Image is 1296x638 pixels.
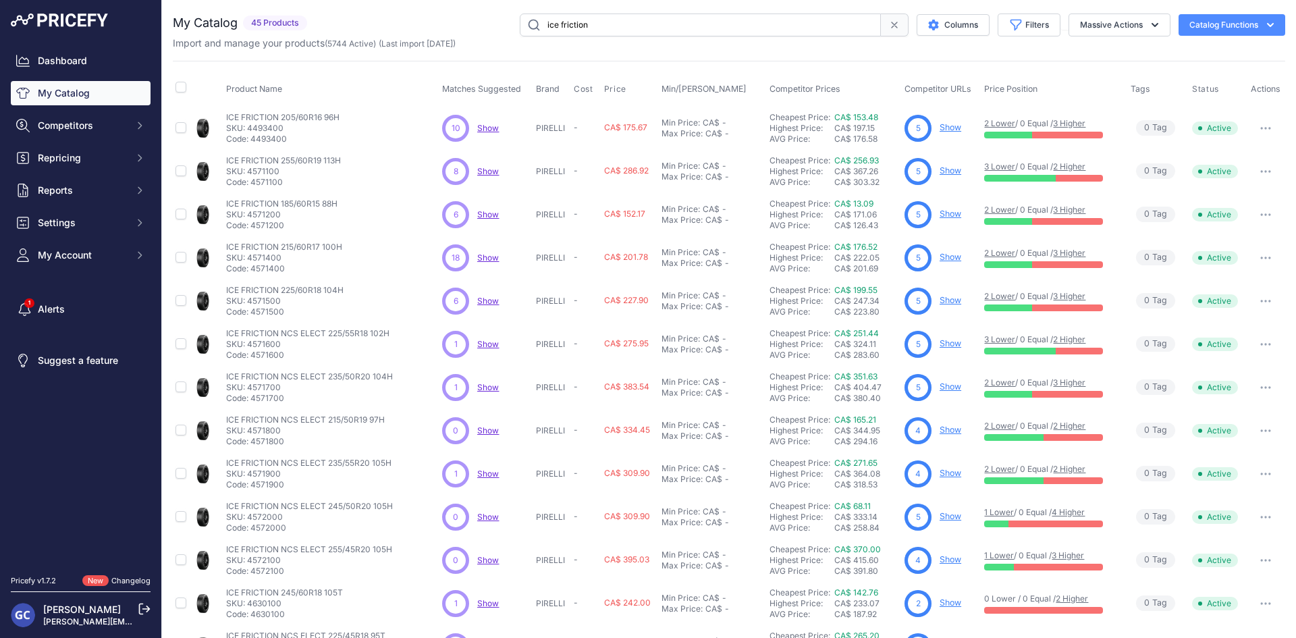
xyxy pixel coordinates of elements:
[661,247,700,258] div: Min Price:
[226,252,342,263] p: SKU: 4571400
[1179,14,1285,36] button: Catalog Functions
[226,198,337,209] p: ICE FRICTION 185/60R15 88H
[984,464,1015,474] a: 2 Lower
[1136,423,1175,438] span: Tag
[984,118,1015,128] a: 2 Lower
[536,382,568,393] p: PIRELLI
[769,501,830,511] a: Cheapest Price:
[769,134,834,144] div: AVG Price:
[703,290,720,301] div: CA$
[442,84,521,94] span: Matches Suggested
[769,587,830,597] a: Cheapest Price:
[705,301,722,312] div: CA$
[703,161,720,171] div: CA$
[1052,550,1084,560] a: 3 Higher
[1053,421,1085,431] a: 2 Higher
[834,382,882,392] span: CA$ 404.47
[226,296,344,307] p: SKU: 4571500
[574,381,578,392] span: -
[769,415,830,425] a: Cheapest Price:
[940,468,961,478] a: Show
[1136,336,1175,352] span: Tag
[769,209,834,220] div: Highest Price:
[1136,250,1175,265] span: Tag
[1056,593,1088,604] a: 2 Higher
[477,469,499,479] a: Show
[661,117,700,128] div: Min Price:
[1144,338,1150,350] span: 0
[720,204,726,215] div: -
[477,252,499,263] span: Show
[769,393,834,404] div: AVG Price:
[984,248,1015,258] a: 2 Lower
[536,166,568,177] p: PIRELLI
[604,338,649,348] span: CA$ 275.95
[705,344,722,355] div: CA$
[940,597,961,608] a: Show
[834,296,880,306] span: CA$ 247.34
[452,122,460,134] span: 10
[984,291,1015,301] a: 2 Lower
[661,258,703,269] div: Max Price:
[477,339,499,349] a: Show
[477,123,499,133] a: Show
[226,166,341,177] p: SKU: 4571100
[984,334,1117,345] p: / 0 Equal /
[453,425,458,437] span: 0
[661,377,700,388] div: Min Price:
[769,252,834,263] div: Highest Price:
[1144,381,1150,394] span: 0
[661,84,747,94] span: Min/[PERSON_NAME]
[661,344,703,355] div: Max Price:
[834,285,878,295] a: CA$ 199.55
[940,122,961,132] a: Show
[720,377,726,388] div: -
[604,84,629,95] button: Price
[1251,84,1280,94] span: Actions
[38,184,126,197] span: Reports
[477,209,499,219] a: Show
[834,458,878,468] a: CA$ 271.65
[984,377,1015,388] a: 2 Lower
[916,338,921,350] span: 5
[43,616,318,627] a: [PERSON_NAME][EMAIL_ADDRESS][PERSON_NAME][DOMAIN_NAME]
[1136,379,1175,395] span: Tag
[769,112,830,122] a: Cheapest Price:
[477,555,499,565] span: Show
[1053,118,1085,128] a: 3 Higher
[11,49,151,559] nav: Sidebar
[984,421,1117,431] p: / 0 Equal /
[11,49,151,73] a: Dashboard
[916,252,921,264] span: 5
[11,178,151,203] button: Reports
[1192,338,1238,351] span: Active
[604,209,645,219] span: CA$ 152.17
[1144,165,1150,178] span: 0
[226,285,344,296] p: ICE FRICTION 225/60R18 104H
[661,420,700,431] div: Min Price:
[984,248,1117,259] p: / 0 Equal /
[703,334,720,344] div: CA$
[769,155,830,165] a: Cheapest Price:
[454,209,458,221] span: 6
[769,371,830,381] a: Cheapest Price:
[984,161,1117,172] p: / 0 Equal /
[834,112,878,122] a: CA$ 153.48
[477,166,499,176] span: Show
[520,14,881,36] input: Search
[769,339,834,350] div: Highest Price:
[38,216,126,230] span: Settings
[1069,14,1170,36] button: Massive Actions
[769,263,834,274] div: AVG Price:
[769,425,834,436] div: Highest Price:
[477,512,499,522] a: Show
[226,177,341,188] p: Code: 4571100
[722,301,729,312] div: -
[722,258,729,269] div: -
[1192,381,1238,394] span: Active
[11,146,151,170] button: Repricing
[916,381,921,394] span: 5
[1144,251,1150,264] span: 0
